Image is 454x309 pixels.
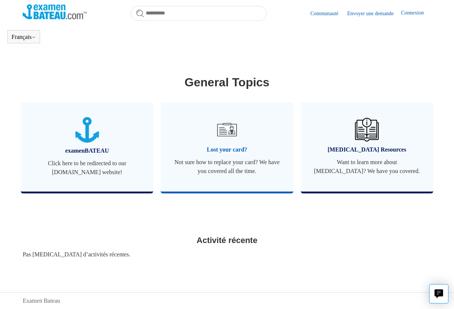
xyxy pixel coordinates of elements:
[131,6,267,21] input: Rechercher
[301,102,433,192] a: [MEDICAL_DATA] Resources Want to learn more about [MEDICAL_DATA]? We have you covered.
[429,284,448,303] button: Live chat
[23,73,431,91] h1: General Topics
[172,145,282,154] span: Lost your card?
[23,234,431,246] h2: Activité récente
[21,102,153,192] a: examenBATEAU Click here to be redirected to our [DOMAIN_NAME] website!
[172,158,282,176] span: Not sure how to replace your card? We have you covered all the time.
[310,10,346,17] a: Communauté
[32,159,142,177] span: Click here to be redirected to our [DOMAIN_NAME] website!
[347,10,401,17] a: Envoyer une demande
[312,158,422,176] span: Want to learn more about [MEDICAL_DATA]? We have you covered.
[32,146,142,155] span: examenBATEAU
[214,117,240,143] img: 01JRG6G4NA4NJ1BVG8MJM761YH
[75,117,99,143] img: 01JTNN85WSQ5FQ6HNXPDSZ7SRA
[161,102,293,192] a: Lost your card? Not sure how to replace your card? We have you covered all the time.
[401,9,431,18] a: Connexion
[11,34,36,40] button: Français
[23,296,60,305] a: Examen Bateau
[23,250,431,259] div: Pas [MEDICAL_DATA] d’activités récentes.
[312,145,422,154] span: [MEDICAL_DATA] Resources
[355,118,379,142] img: 01JHREV2E6NG3DHE8VTG8QH796
[23,4,87,19] img: Page d’accueil du Centre d’aide Examen Bateau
